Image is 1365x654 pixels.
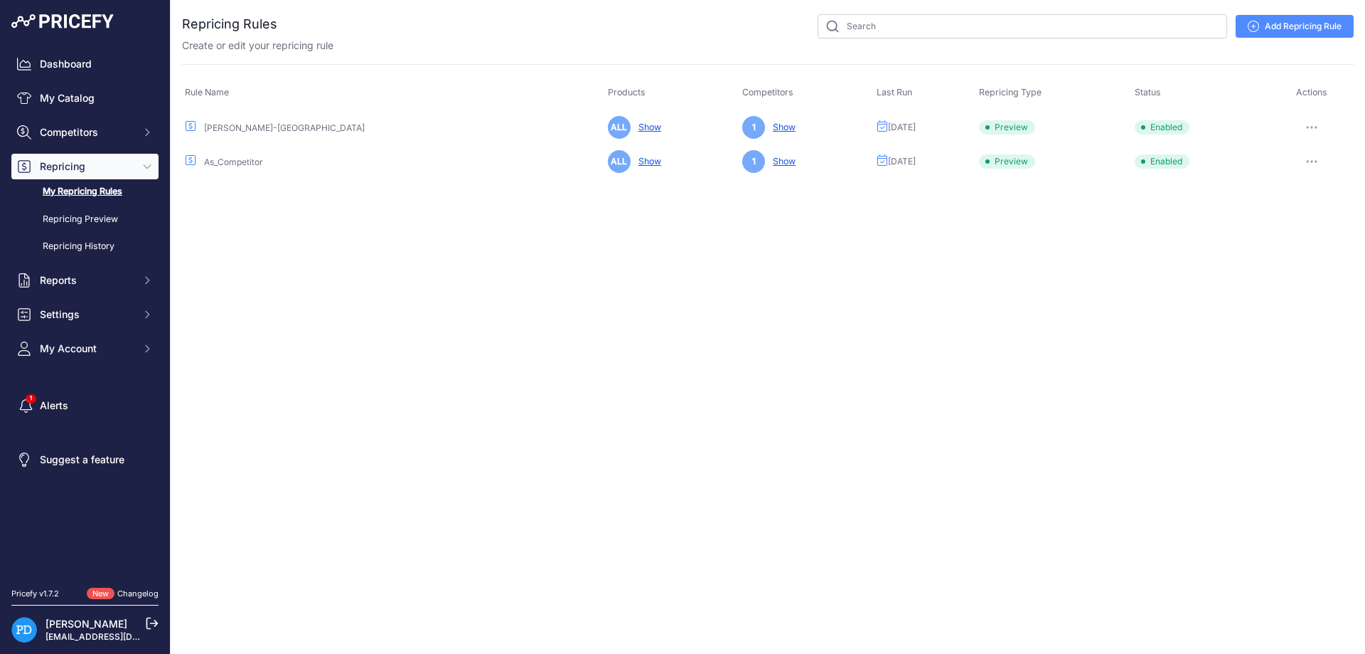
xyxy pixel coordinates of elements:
a: Dashboard [11,51,159,77]
span: New [87,588,114,600]
button: Repricing [11,154,159,179]
span: Actions [1296,87,1327,97]
span: ALL [608,150,631,173]
span: Preview [979,154,1035,169]
a: [PERSON_NAME] [45,618,127,630]
span: Settings [40,307,133,322]
div: Pricefy v1.7.2 [11,588,59,600]
span: Rule Name [185,87,229,97]
span: Competitors [742,87,793,97]
nav: Sidebar [11,51,159,571]
a: Add Repricing Rule [1236,15,1354,38]
a: My Repricing Rules [11,179,159,204]
h2: Repricing Rules [182,14,277,34]
a: My Catalog [11,85,159,111]
span: Preview [979,120,1035,135]
span: Status [1135,87,1161,97]
span: Reports [40,273,133,288]
a: Repricing History [11,234,159,259]
a: Show [633,122,661,132]
a: Changelog [117,589,159,598]
span: ALL [608,116,631,139]
span: Repricing [40,159,133,174]
img: Pricefy Logo [11,14,114,28]
button: Settings [11,302,159,327]
a: Repricing Preview [11,207,159,232]
a: [PERSON_NAME]-[GEOGRAPHIC_DATA] [204,122,365,133]
span: 1 [742,150,765,173]
span: Last Run [877,87,912,97]
p: Create or edit your repricing rule [182,38,333,53]
span: 1 [742,116,765,139]
a: Alerts [11,393,159,418]
span: [DATE] [888,122,916,133]
a: Show [767,122,796,132]
span: [DATE] [888,156,916,167]
span: Products [608,87,646,97]
button: Competitors [11,120,159,145]
a: [EMAIL_ADDRESS][DOMAIN_NAME] [45,631,194,642]
a: Suggest a feature [11,447,159,473]
a: As_Competitor [204,157,263,167]
button: Reports [11,268,159,293]
span: My Account [40,342,133,356]
a: Show [767,156,796,167]
span: Enabled [1135,120,1189,135]
span: Enabled [1135,154,1189,169]
input: Search [818,14,1227,38]
button: My Account [11,336,159,362]
span: Competitors [40,125,133,139]
a: Show [633,156,661,167]
span: Repricing Type [979,87,1042,97]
